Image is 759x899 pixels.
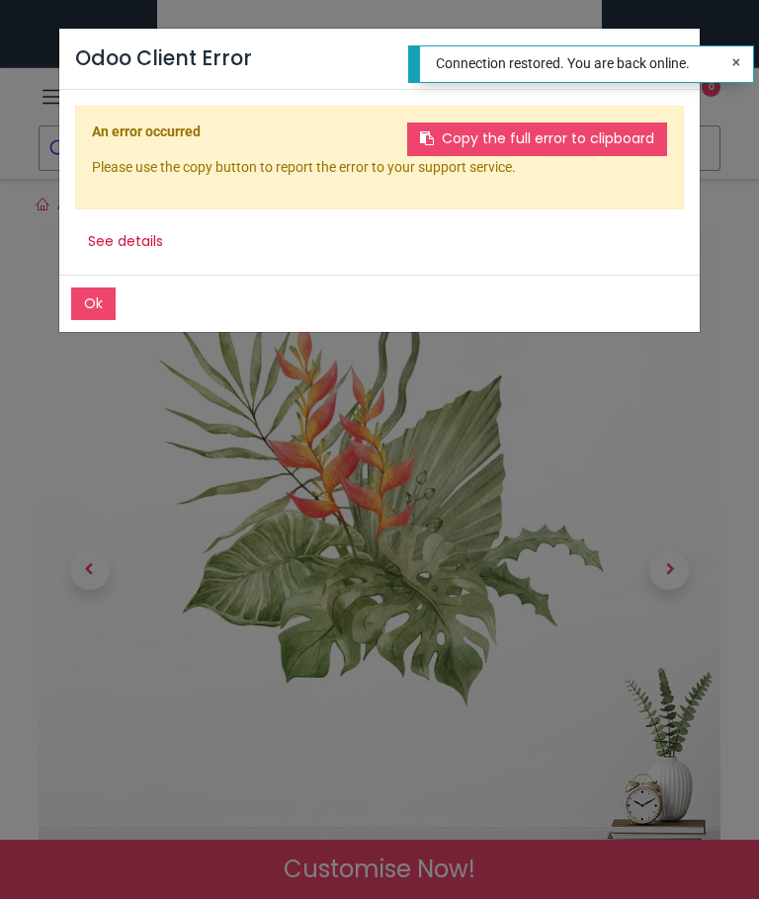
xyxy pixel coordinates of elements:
h4: Odoo Client Error [75,44,252,73]
button: Close [719,46,753,80]
button: Close [662,43,692,73]
div: Connection restored. You are back online. [436,54,706,74]
button: See details [75,225,176,259]
button: Copy the full error to clipboard [407,123,667,156]
p: Please use the copy button to report the error to your support service. [92,158,667,178]
b: An error occurred [92,123,201,139]
button: Ok [71,287,116,321]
